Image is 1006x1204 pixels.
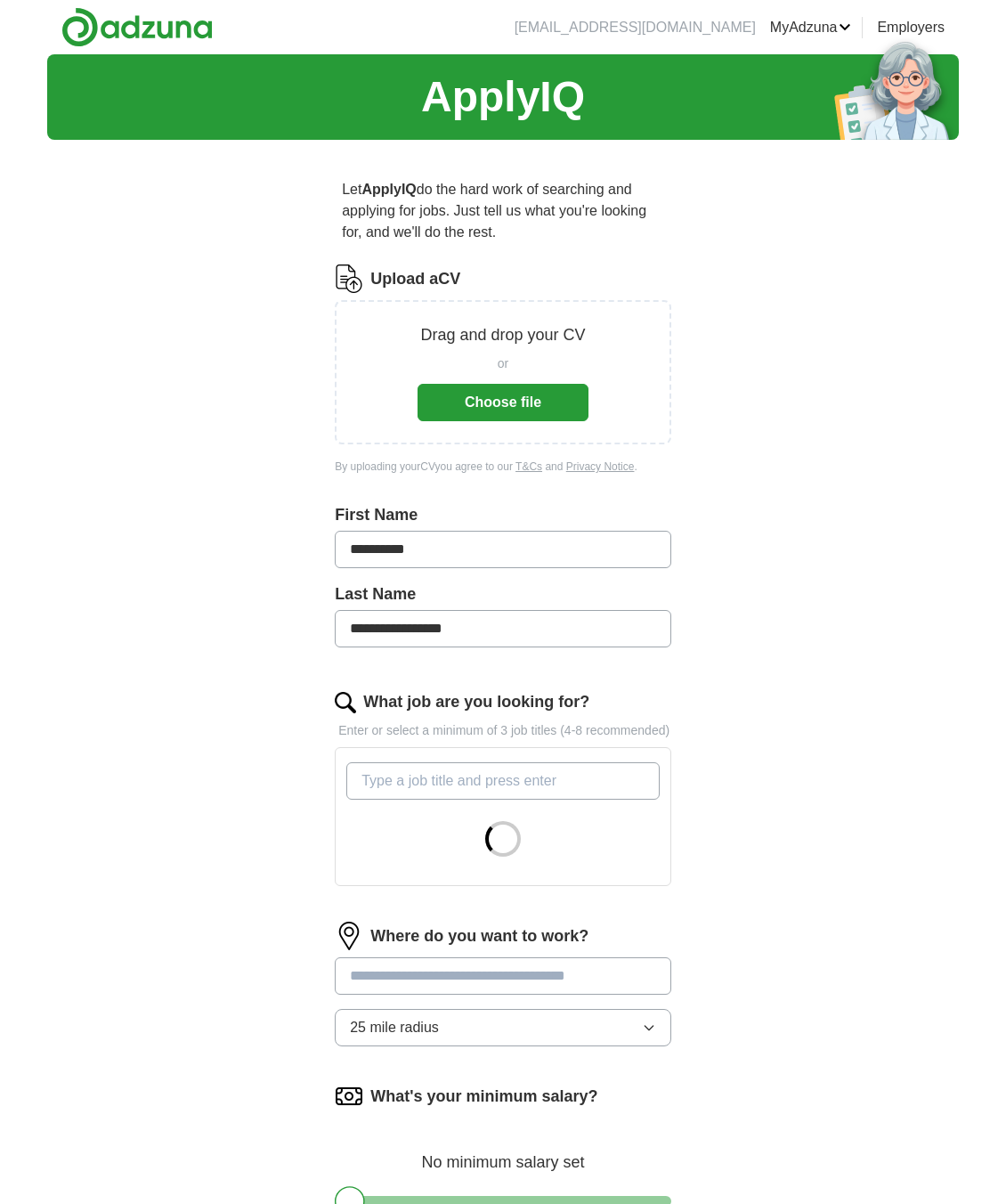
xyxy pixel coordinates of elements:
div: By uploading your CV you agree to our and . [335,459,671,475]
h1: ApplyIQ [421,65,585,129]
img: location.png [335,922,363,950]
button: Choose file [418,384,588,421]
img: salary.png [335,1082,363,1110]
label: What's your minimum salary? [370,1085,597,1109]
p: Let do the hard work of searching and applying for jobs. Just tell us what you're looking for, an... [335,172,671,250]
p: Enter or select a minimum of 3 job titles (4-8 recommended) [335,721,671,740]
a: Employers [877,17,945,38]
li: [EMAIL_ADDRESS][DOMAIN_NAME] [515,17,756,38]
img: Adzuna logo [61,7,213,47]
span: 25 mile radius [350,1017,439,1038]
span: or [498,354,508,373]
div: No minimum salary set [335,1132,671,1175]
label: Where do you want to work? [370,924,588,948]
input: Type a job title and press enter [346,762,660,800]
img: search.png [335,692,356,713]
button: 25 mile radius [335,1009,671,1046]
a: MyAdzuna [770,17,852,38]
p: Drag and drop your CV [420,323,585,347]
strong: ApplyIQ [361,182,416,197]
label: Last Name [335,582,671,606]
label: Upload a CV [370,267,460,291]
img: CV Icon [335,264,363,293]
a: Privacy Notice [566,460,635,473]
a: T&Cs [515,460,542,473]
label: First Name [335,503,671,527]
label: What job are you looking for? [363,690,589,714]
